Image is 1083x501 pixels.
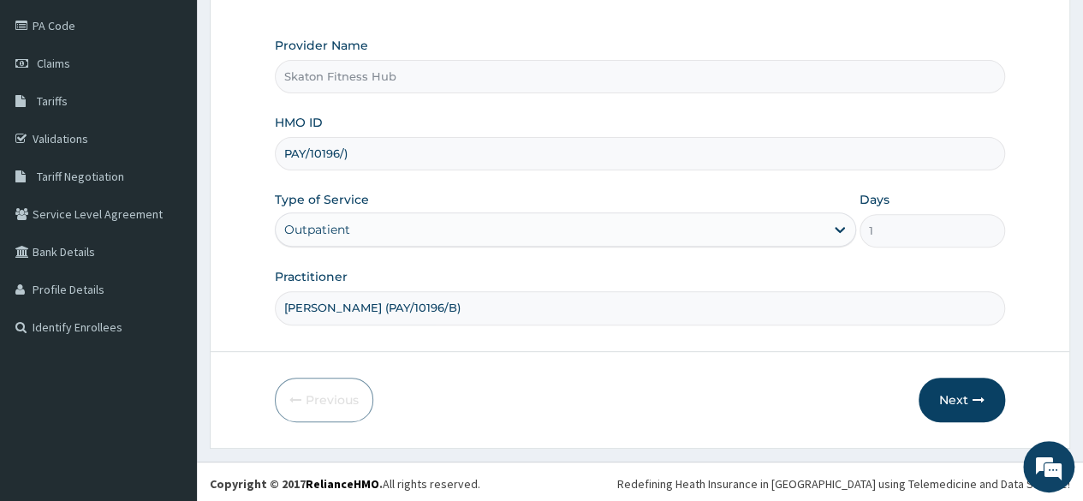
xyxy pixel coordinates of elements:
button: Next [919,378,1005,422]
a: RelianceHMO [306,476,379,492]
label: Practitioner [275,268,348,285]
label: Type of Service [275,191,369,208]
label: Days [860,191,890,208]
label: Provider Name [275,37,368,54]
span: Tariff Negotiation [37,169,124,184]
img: d_794563401_company_1708531726252_794563401 [32,86,69,128]
strong: Copyright © 2017 . [210,476,383,492]
label: HMO ID [275,114,323,131]
span: We're online! [99,145,236,318]
button: Previous [275,378,373,422]
div: Chat with us now [89,96,288,118]
div: Redefining Heath Insurance in [GEOGRAPHIC_DATA] using Telemedicine and Data Science! [617,475,1070,492]
textarea: Type your message and hit 'Enter' [9,325,326,385]
input: Enter HMO ID [275,137,1005,170]
input: Enter Name [275,291,1005,325]
div: Minimize live chat window [281,9,322,50]
span: Tariffs [37,93,68,109]
span: Claims [37,56,70,71]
